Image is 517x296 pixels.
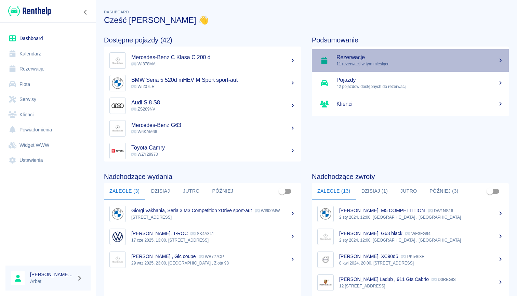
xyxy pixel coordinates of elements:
[336,83,503,90] p: 42 pojazdów dostępnych do rezerwacji
[428,208,453,213] p: DW1NS16
[339,214,503,220] p: 2 sty 2024, 12:00, [GEOGRAPHIC_DATA] , [GEOGRAPHIC_DATA]
[131,107,155,112] span: ZS289NV
[312,183,356,200] button: Zaległe (13)
[5,107,91,123] a: Klienci
[401,254,424,259] p: PK5463R
[104,10,129,14] span: Dashboard
[312,36,509,44] h4: Podsumowanie
[339,283,503,289] p: 12 [STREET_ADDRESS]
[104,202,301,225] a: ImageGiorgi Vakhania, Seria 3 M3 Competition xDrive sport-aut WI900MW[STREET_ADDRESS]
[30,271,74,278] h6: [PERSON_NAME] [PERSON_NAME]
[104,183,145,200] button: Zaległe (3)
[111,253,124,266] img: Image
[131,144,295,151] h5: Toyota Camry
[319,230,332,243] img: Image
[111,144,124,157] img: Image
[131,129,157,134] span: W6KAM66
[405,231,430,236] p: WE3FG94
[312,225,509,248] a: Image[PERSON_NAME], G63 black WE3FG942 sty 2024, 12:00, [GEOGRAPHIC_DATA] , [GEOGRAPHIC_DATA]
[336,54,503,61] h5: Rezerwacje
[104,248,301,271] a: Image[PERSON_NAME] , Glc coupe WB727CP29 wrz 2025, 23:00, [GEOGRAPHIC_DATA] , Zlota 98
[104,225,301,248] a: Image[PERSON_NAME], T-ROC SK4A34117 cze 2025, 13:00, [STREET_ADDRESS]
[5,5,51,17] a: Renthelp logo
[104,140,301,162] a: ImageToyota Camry WZY29970
[131,231,188,236] p: [PERSON_NAME], T-ROC
[207,183,239,200] button: Później
[336,77,503,83] h5: Pojazdy
[312,94,509,114] a: Klienci
[336,101,503,107] h5: Klienci
[339,231,402,236] p: [PERSON_NAME], G63 black
[319,207,332,220] img: Image
[30,278,74,285] p: Arbat
[104,94,301,117] a: ImageAudi S 8 S8 ZS289NV
[255,208,280,213] p: WI900MW
[319,276,332,289] img: Image
[131,77,295,83] h5: BMW Seria 5 520d mHEV M Sport sport-aut
[5,138,91,153] a: Widget WWW
[111,230,124,243] img: Image
[111,99,124,112] img: Image
[104,49,301,72] a: ImageMercedes-Benz C Klasa C 200 d WI878MA
[312,172,509,181] h4: Nadchodzące zwroty
[111,54,124,67] img: Image
[319,253,332,266] img: Image
[131,99,295,106] h5: Audi S 8 S8
[104,36,301,44] h4: Dostępne pojazdy (42)
[5,46,91,62] a: Kalendarz
[5,122,91,138] a: Powiadomienia
[131,214,295,220] p: [STREET_ADDRESS]
[5,92,91,107] a: Serwisy
[131,62,156,66] span: WI878MA
[131,260,295,266] p: 29 wrz 2025, 23:00, [GEOGRAPHIC_DATA] , Zlota 98
[312,49,509,72] a: Rezerwacje11 rezerwacji w tym miesiącu
[424,183,464,200] button: Później (3)
[356,183,394,200] button: Dzisiaj (1)
[145,183,176,200] button: Dzisiaj
[5,31,91,46] a: Dashboard
[339,260,503,266] p: 8 kwi 2024, 20:00, [STREET_ADDRESS]
[312,248,509,271] a: Image[PERSON_NAME], XC90d5 PK5463R8 kwi 2024, 20:00, [STREET_ADDRESS]
[339,254,398,259] p: [PERSON_NAME], XC90d5
[312,72,509,94] a: Pojazdy42 pojazdów dostępnych do rezerwacji
[111,207,124,220] img: Image
[393,183,424,200] button: Jutro
[312,271,509,294] a: Image[PERSON_NAME] Ladub , 911 Gts Cabrio D0REGIS12 [STREET_ADDRESS]
[131,84,155,89] span: WI207LR
[80,8,91,17] button: Zwiń nawigację
[5,61,91,77] a: Rezerwacje
[339,237,503,243] p: 2 sty 2024, 12:00, [GEOGRAPHIC_DATA] , [GEOGRAPHIC_DATA]
[312,202,509,225] a: Image[PERSON_NAME], M5 COMPETTITION DW1NS162 sty 2024, 12:00, [GEOGRAPHIC_DATA] , [GEOGRAPHIC_DATA]
[104,15,509,25] h3: Cześć [PERSON_NAME] 👋
[111,77,124,90] img: Image
[104,117,301,140] a: ImageMercedes-Benz G63 W6KAM66
[176,183,207,200] button: Jutro
[131,254,196,259] p: [PERSON_NAME] , Glc coupe
[276,185,289,198] span: Pokaż przypisane tylko do mnie
[199,254,224,259] p: WB727CP
[104,172,301,181] h4: Nadchodzące wydania
[190,231,214,236] p: SK4A341
[131,237,295,243] p: 17 cze 2025, 13:00, [STREET_ADDRESS]
[131,208,252,213] p: Giorgi Vakhania, Seria 3 M3 Competition xDrive sport-aut
[336,61,503,67] p: 11 rezerwacji w tym miesiącu
[432,277,456,282] p: D0REGIS
[131,152,158,157] span: WZY29970
[5,153,91,168] a: Ustawienia
[104,72,301,94] a: ImageBMW Seria 5 520d mHEV M Sport sport-aut WI207LR
[483,185,496,198] span: Pokaż przypisane tylko do mnie
[131,122,295,129] h5: Mercedes-Benz G63
[111,122,124,135] img: Image
[8,5,51,17] img: Renthelp logo
[5,77,91,92] a: Flota
[339,276,429,282] p: [PERSON_NAME] Ladub , 911 Gts Cabrio
[131,54,295,61] h5: Mercedes-Benz C Klasa C 200 d
[339,208,425,213] p: [PERSON_NAME], M5 COMPETTITION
